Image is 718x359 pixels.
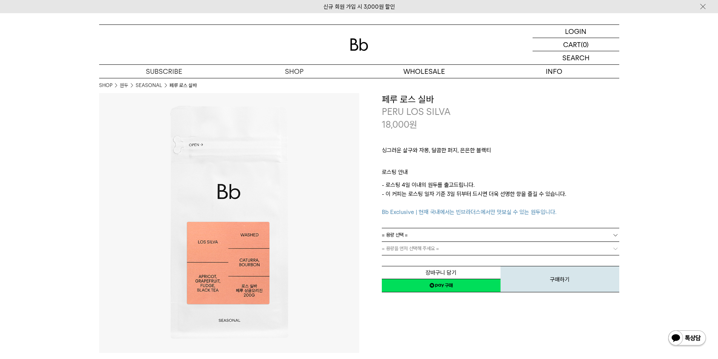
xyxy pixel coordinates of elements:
a: 새창 [382,279,501,292]
p: CART [563,38,581,51]
p: WHOLESALE [359,65,489,78]
a: 신규 회원 가입 시 3,000원 할인 [323,3,395,10]
span: = 용량 선택 = [382,228,408,241]
p: INFO [489,65,619,78]
img: 카카오톡 채널 1:1 채팅 버튼 [667,330,707,348]
p: - 로스팅 4일 이내의 원두를 출고드립니다. - 이 커피는 로스팅 일자 기준 3일 뒤부터 드시면 더욱 선명한 향을 즐길 수 있습니다. [382,180,619,217]
span: Bb Exclusive | 현재 국내에서는 빈브라더스에서만 맛보실 수 있는 원두입니다. [382,209,556,215]
a: LOGIN [533,25,619,38]
button: 구매하기 [501,266,619,292]
p: (0) [581,38,589,51]
a: SHOP [229,65,359,78]
span: = 용량을 먼저 선택해 주세요 = [382,242,439,255]
a: CART (0) [533,38,619,51]
a: SHOP [99,82,112,89]
p: 18,000 [382,118,417,131]
span: 원 [409,119,417,130]
p: SEARCH [562,51,589,64]
img: 페루 로스 실바 [99,93,359,353]
button: 장바구니 담기 [382,266,501,279]
p: 로스팅 안내 [382,168,619,180]
p: LOGIN [565,25,586,38]
p: PERU LOS SILVA [382,105,619,118]
a: SUBSCRIBE [99,65,229,78]
a: SEASONAL [136,82,162,89]
a: 원두 [120,82,128,89]
li: 페루 로스 실바 [170,82,197,89]
h3: 페루 로스 실바 [382,93,619,106]
img: 로고 [350,38,368,51]
p: ㅤ [382,159,619,168]
p: 싱그러운 살구와 자몽, 달콤한 퍼지, 은은한 블랙티 [382,146,619,159]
